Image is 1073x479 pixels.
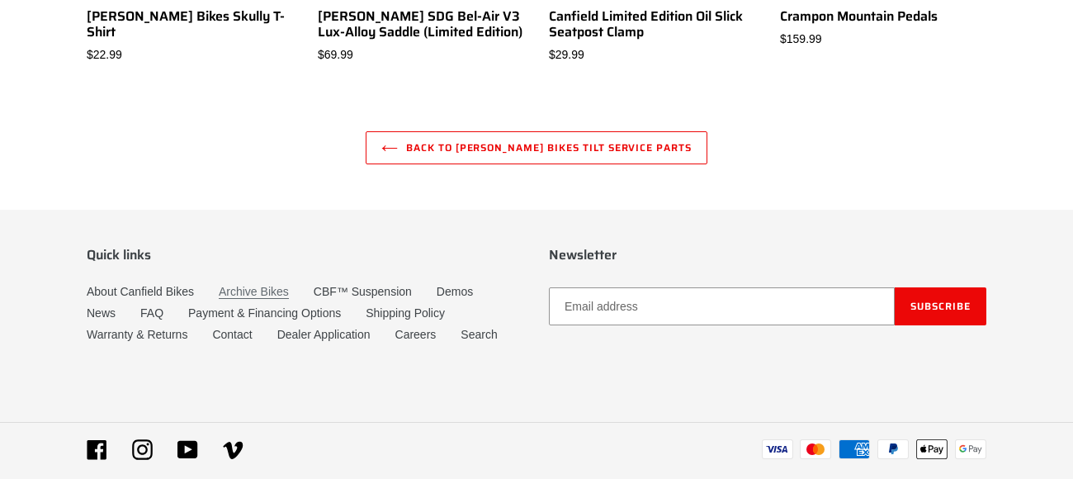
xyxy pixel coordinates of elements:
[87,8,293,40] div: [PERSON_NAME] Bikes Skully T-Shirt
[366,131,707,164] a: Back to [PERSON_NAME] Bikes Tilt Service Parts
[780,32,822,45] span: $159.99
[87,48,122,61] span: $22.99
[549,8,755,40] div: Canfield Limited Edition Oil Slick Seatpost Clamp
[87,285,194,298] a: About Canfield Bikes
[318,48,353,61] span: $69.99
[780,8,986,24] div: Crampon Mountain Pedals
[140,306,163,320] a: FAQ
[318,8,524,40] div: [PERSON_NAME] SDG Bel-Air V3 Lux-Alloy Saddle (Limited Edition)
[87,247,524,263] p: Quick links
[461,328,497,341] a: Search
[437,285,473,298] a: Demos
[188,306,341,320] a: Payment & Financing Options
[549,48,584,61] span: $29.99
[395,328,437,341] a: Careers
[212,328,252,341] a: Contact
[549,287,895,325] input: Email address
[87,328,187,341] a: Warranty & Returns
[219,285,289,299] a: Archive Bikes
[277,328,371,341] a: Dealer Application
[87,306,116,320] a: News
[314,285,412,298] a: CBF™ Suspension
[366,306,445,320] a: Shipping Policy
[549,247,986,263] p: Newsletter
[910,298,971,314] span: Subscribe
[895,287,986,325] button: Subscribe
